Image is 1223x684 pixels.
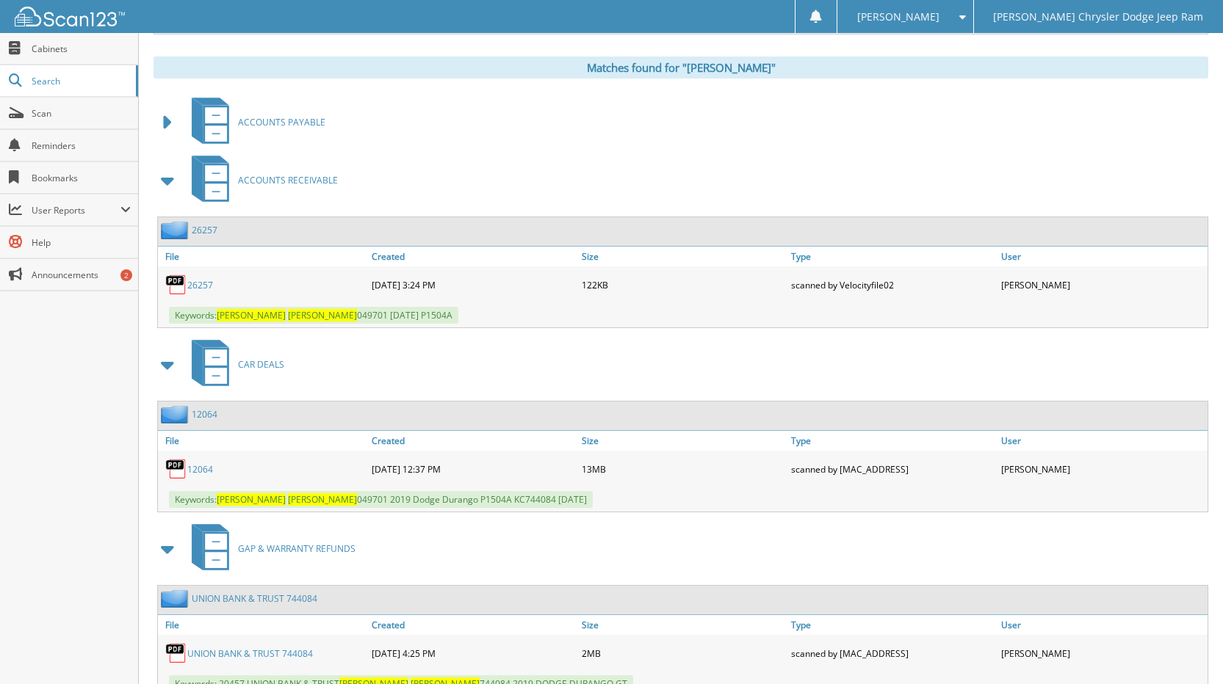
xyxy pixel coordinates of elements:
a: 12064 [192,408,217,421]
span: Search [32,75,129,87]
span: Scan [32,107,131,120]
span: [PERSON_NAME] [217,493,286,506]
a: Size [578,431,788,451]
span: [PERSON_NAME] Chrysler Dodge Jeep Ram [993,12,1203,21]
a: GAP & WARRANTY REFUNDS [183,520,356,578]
a: ACCOUNTS PAYABLE [183,93,325,151]
a: Type [787,431,997,451]
span: CAR DEALS [238,358,284,371]
a: 26257 [192,224,217,236]
span: Help [32,236,131,249]
a: File [158,615,368,635]
a: Size [578,615,788,635]
a: User [997,615,1208,635]
a: User [997,247,1208,266]
div: scanned by [MAC_ADDRESS] [787,454,997,484]
span: Reminders [32,139,131,152]
span: ACCOUNTS PAYABLE [238,116,325,128]
div: Matches found for "[PERSON_NAME]" [154,57,1208,79]
div: 2MB [578,638,788,668]
span: User Reports [32,204,120,217]
a: Type [787,615,997,635]
a: Created [368,431,578,451]
a: ACCOUNTS RECEIVABLE [183,151,338,209]
a: User [997,431,1208,451]
a: UNION BANK & TRUST 744084 [187,647,313,660]
div: [DATE] 4:25 PM [368,638,578,668]
div: 2 [120,269,132,281]
span: [PERSON_NAME] [217,309,286,321]
a: CAR DEALS [183,335,284,393]
a: 12064 [187,463,213,476]
img: PDF.png [165,274,187,296]
div: 122KB [578,270,788,299]
div: scanned by [MAC_ADDRESS] [787,638,997,668]
div: scanned by Velocityfile02 [787,270,997,299]
a: Size [578,247,788,266]
a: Created [368,247,578,266]
span: Bookmarks [32,172,131,184]
a: 26257 [187,279,213,291]
div: [PERSON_NAME] [997,270,1208,299]
a: File [158,247,368,266]
span: [PERSON_NAME] [857,12,939,21]
span: Keywords: 049701 [DATE] P1504A [169,307,458,324]
span: Announcements [32,269,131,281]
div: 13MB [578,454,788,484]
div: [PERSON_NAME] [997,454,1208,484]
iframe: Chat Widget [1150,614,1223,684]
img: folder2.png [161,405,192,423]
span: ACCOUNTS RECEIVABLE [238,174,338,186]
div: [PERSON_NAME] [997,638,1208,668]
a: UNION BANK & TRUST 744084 [192,592,317,605]
img: scan123-logo-white.svg [15,7,125,26]
a: Created [368,615,578,635]
img: folder2.png [161,221,192,239]
span: GAP & WARRANTY REFUNDS [238,542,356,555]
img: PDF.png [165,458,187,480]
div: [DATE] 12:37 PM [368,454,578,484]
span: Keywords: 049701 2019 Dodge Durango P1504A KC744084 [DATE] [169,491,593,508]
div: [DATE] 3:24 PM [368,270,578,299]
a: Type [787,247,997,266]
img: PDF.png [165,642,187,664]
span: Cabinets [32,43,131,55]
img: folder2.png [161,589,192,608]
span: [PERSON_NAME] [288,309,357,321]
a: File [158,431,368,451]
span: [PERSON_NAME] [288,493,357,506]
